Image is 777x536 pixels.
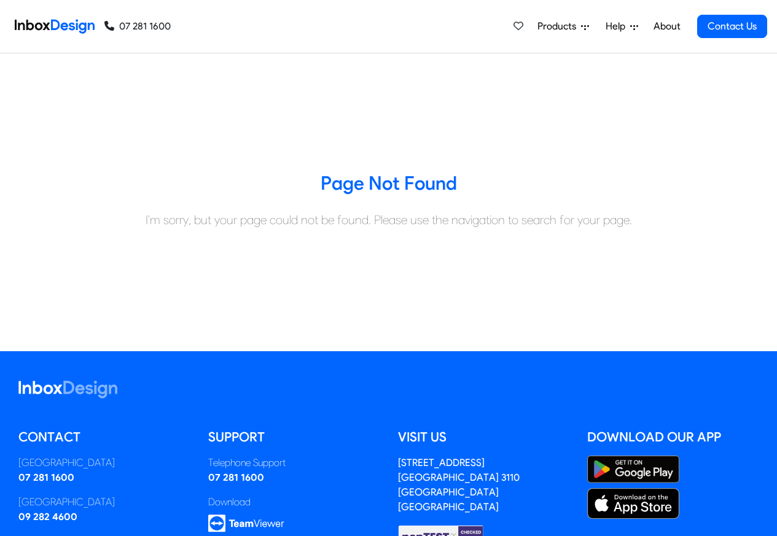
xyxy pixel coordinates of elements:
[104,19,171,34] a: 07 281 1600
[208,495,380,510] div: Download
[398,457,520,513] a: [STREET_ADDRESS][GEOGRAPHIC_DATA] 3110[GEOGRAPHIC_DATA][GEOGRAPHIC_DATA]
[18,472,74,483] a: 07 281 1600
[9,171,768,196] h3: Page Not Found
[606,19,630,34] span: Help
[208,472,264,483] a: 07 281 1600
[18,381,117,398] img: logo_inboxdesign_white.svg
[587,456,679,483] img: Google Play Store
[208,515,284,532] img: logo_teamviewer.svg
[18,428,190,446] h5: Contact
[18,456,190,470] div: [GEOGRAPHIC_DATA]
[398,428,569,446] h5: Visit us
[398,457,520,513] address: [STREET_ADDRESS] [GEOGRAPHIC_DATA] 3110 [GEOGRAPHIC_DATA] [GEOGRAPHIC_DATA]
[587,488,679,519] img: Apple App Store
[650,14,684,39] a: About
[18,495,190,510] div: [GEOGRAPHIC_DATA]
[697,15,767,38] a: Contact Us
[208,428,380,446] h5: Support
[587,428,759,446] h5: Download our App
[18,511,77,522] a: 09 282 4600
[533,14,594,39] a: Products
[208,456,380,470] div: Telephone Support
[537,19,581,34] span: Products
[9,211,768,229] div: I'm sorry, but your page could not be found. Please use the navigation to search for your page.
[601,14,643,39] a: Help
